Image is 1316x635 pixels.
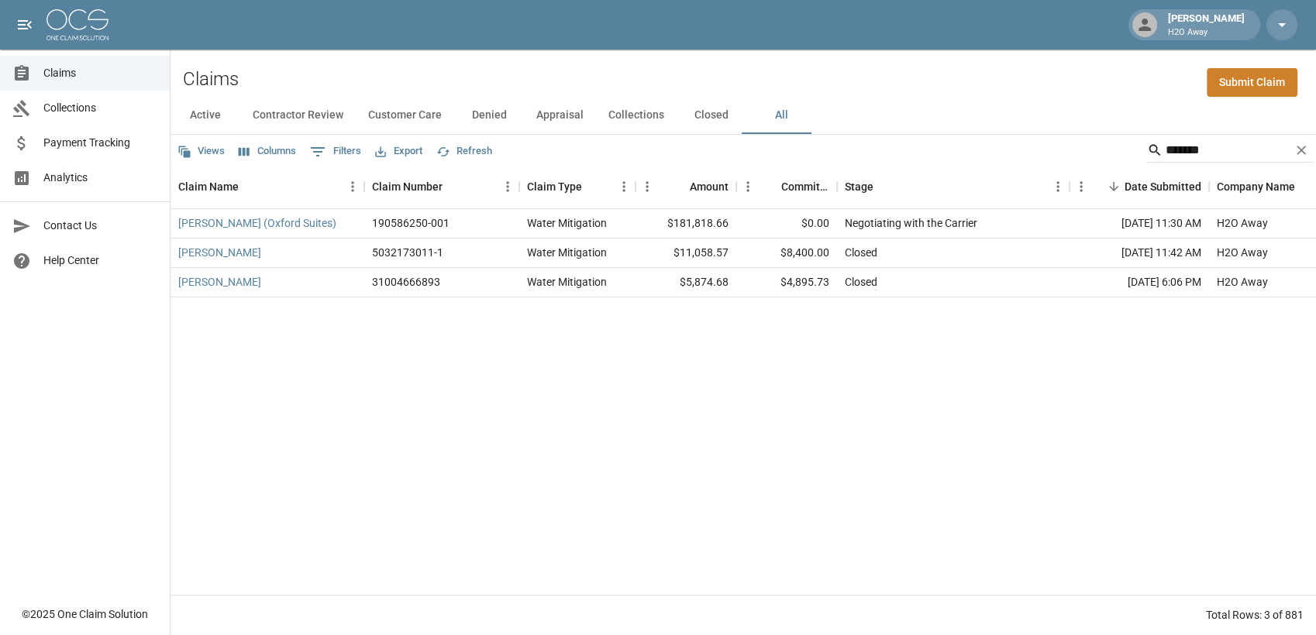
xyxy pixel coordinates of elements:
button: Clear [1290,139,1313,162]
div: Water Mitigation [527,215,607,231]
button: Collections [596,97,677,134]
div: Total Rows: 3 of 881 [1206,607,1304,623]
div: Water Mitigation [527,245,607,260]
button: Sort [443,176,464,197]
div: $5,874.68 [636,268,736,297]
button: Appraisal [524,97,596,134]
div: [DATE] 6:06 PM [1070,268,1209,297]
button: Refresh [432,139,496,163]
button: Sort [760,176,781,197]
img: ocs-logo-white-transparent.png [47,9,109,40]
button: Customer Care [356,97,454,134]
div: [DATE] 11:42 AM [1070,239,1209,268]
a: [PERSON_NAME] [178,274,261,290]
button: Select columns [235,139,300,163]
div: $11,058.57 [636,239,736,268]
h2: Claims [183,68,239,91]
button: All [746,97,816,134]
div: Negotiating with the Carrier [845,215,977,231]
a: [PERSON_NAME] (Oxford Suites) [178,215,336,231]
div: Company Name [1217,165,1295,208]
span: Collections [43,100,157,116]
div: Stage [837,165,1070,208]
button: Menu [341,175,364,198]
button: Views [174,139,229,163]
div: dynamic tabs [171,97,1316,134]
div: Stage [845,165,873,208]
button: Closed [677,97,746,134]
div: Closed [845,274,877,290]
button: Sort [239,176,260,197]
button: Menu [1070,175,1093,198]
div: Committed Amount [736,165,837,208]
button: Menu [496,175,519,198]
div: Claim Number [364,165,519,208]
div: 5032173011-1 [372,245,443,260]
a: Submit Claim [1207,68,1297,97]
div: H2O Away [1217,274,1268,290]
div: Amount [636,165,736,208]
div: © 2025 One Claim Solution [22,606,148,622]
div: Amount [690,165,729,208]
span: Contact Us [43,218,157,234]
div: H2O Away [1217,215,1268,231]
button: Export [371,139,426,163]
span: Claims [43,65,157,81]
a: [PERSON_NAME] [178,245,261,260]
div: H2O Away [1217,245,1268,260]
div: $181,818.66 [636,209,736,239]
span: Payment Tracking [43,135,157,151]
button: Menu [612,175,636,198]
div: Closed [845,245,877,260]
div: Committed Amount [781,165,829,208]
div: Date Submitted [1125,165,1201,208]
button: Denied [454,97,524,134]
div: Claim Name [178,165,239,208]
button: Active [171,97,240,134]
button: Menu [636,175,659,198]
button: Menu [1046,175,1070,198]
div: Claim Number [372,165,443,208]
div: Date Submitted [1070,165,1209,208]
div: 31004666893 [372,274,440,290]
button: Sort [873,176,895,197]
div: $4,895.73 [736,268,837,297]
div: Water Mitigation [527,274,607,290]
button: Sort [582,176,604,197]
div: Claim Type [519,165,636,208]
div: 190586250-001 [372,215,450,231]
span: Analytics [43,170,157,186]
p: H2O Away [1168,26,1245,39]
div: [DATE] 11:30 AM [1070,209,1209,239]
div: $0.00 [736,209,837,239]
button: Sort [668,176,690,197]
div: Search [1147,138,1313,166]
span: Help Center [43,252,157,269]
button: Contractor Review [240,97,356,134]
div: Claim Name [171,165,364,208]
div: $8,400.00 [736,239,837,268]
div: Claim Type [527,165,582,208]
button: Menu [736,175,760,198]
button: open drawer [9,9,40,40]
button: Show filters [306,139,365,164]
button: Sort [1103,176,1125,197]
div: [PERSON_NAME] [1162,11,1251,39]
